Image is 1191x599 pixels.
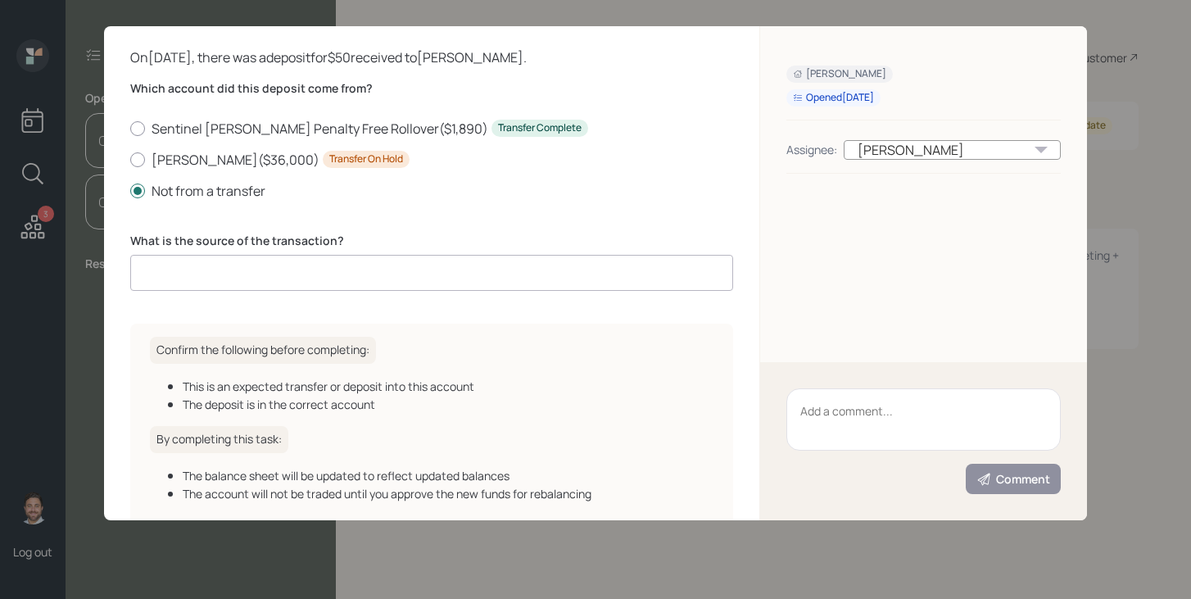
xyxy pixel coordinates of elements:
[786,141,837,158] div: Assignee:
[793,67,886,81] div: [PERSON_NAME]
[966,464,1061,494] button: Comment
[130,233,733,249] label: What is the source of the transaction?
[844,140,1061,160] div: [PERSON_NAME]
[130,80,733,97] label: Which account did this deposit come from?
[183,378,713,395] div: This is an expected transfer or deposit into this account
[130,48,733,67] div: On [DATE] , there was a deposit for $50 received to [PERSON_NAME] .
[130,182,733,200] label: Not from a transfer
[976,471,1050,488] div: Comment
[150,337,376,364] h6: Confirm the following before completing:
[150,426,288,453] h6: By completing this task:
[498,121,582,135] div: Transfer Complete
[329,152,403,166] div: Transfer On Hold
[183,396,713,413] div: The deposit is in the correct account
[793,91,874,105] div: Opened [DATE]
[130,151,733,169] label: [PERSON_NAME] ( $36,000 )
[183,485,713,502] div: The account will not be traded until you approve the new funds for rebalancing
[183,467,713,484] div: The balance sheet will be updated to reflect updated balances
[130,120,733,138] label: Sentinel [PERSON_NAME] Penalty Free Rollover ( $1,890 )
